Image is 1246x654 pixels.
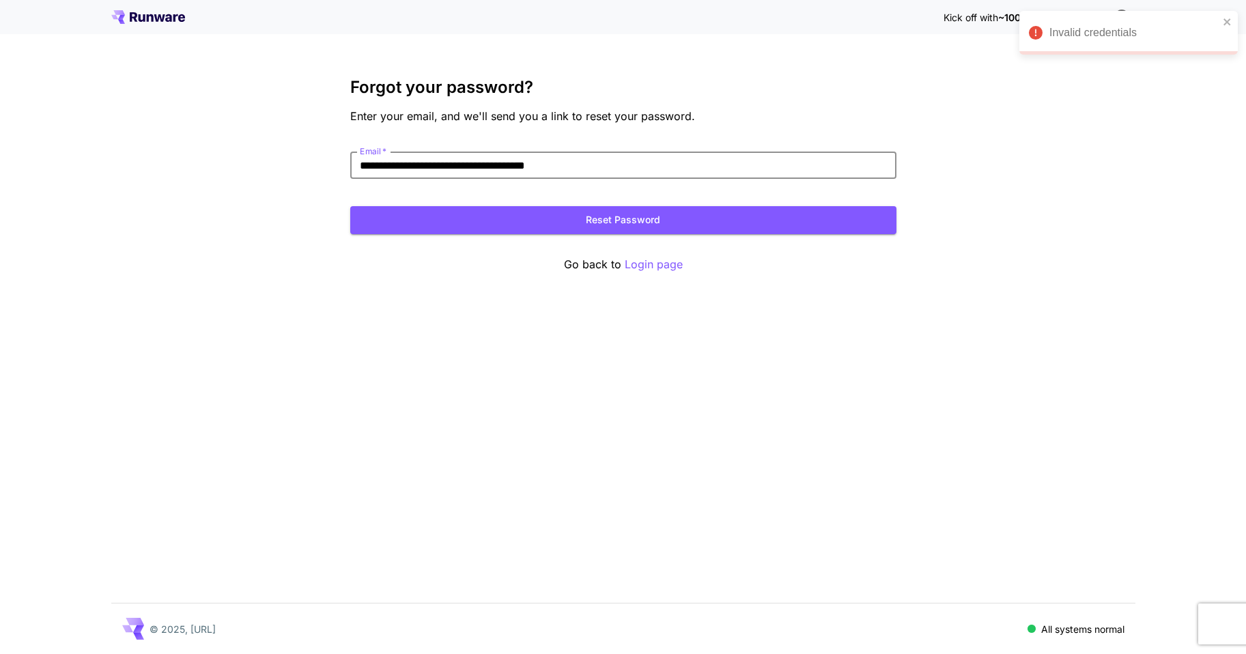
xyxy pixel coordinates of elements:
[350,256,896,273] p: Go back to
[350,108,896,124] p: Enter your email, and we'll send you a link to reset your password.
[944,12,998,23] span: Kick off with
[625,256,683,273] button: Login page
[360,145,386,157] label: Email
[350,206,896,234] button: Reset Password
[1049,25,1219,41] div: Invalid credentials
[150,622,216,636] p: © 2025, [URL]
[1223,16,1232,27] button: close
[1108,3,1135,30] button: In order to qualify for free credit, you need to sign up with a business email address and click ...
[350,78,896,97] h3: Forgot your password?
[998,12,1103,23] span: ~1000 free images! 🎈
[1041,622,1124,636] p: All systems normal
